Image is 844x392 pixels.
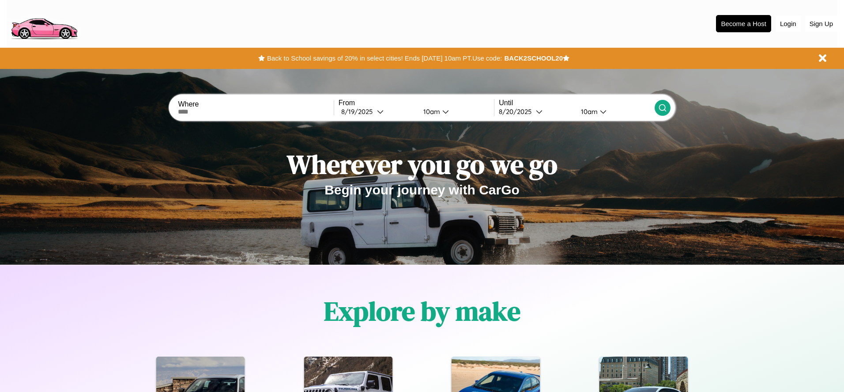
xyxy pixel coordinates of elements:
button: Sign Up [805,15,837,32]
div: 8 / 20 / 2025 [499,107,536,116]
b: BACK2SCHOOL20 [504,54,563,62]
button: 10am [574,107,654,116]
label: From [339,99,494,107]
img: logo [7,4,81,42]
div: 10am [419,107,442,116]
label: Until [499,99,654,107]
div: 10am [576,107,600,116]
button: Become a Host [716,15,771,32]
label: Where [178,100,333,108]
button: Back to School savings of 20% in select cities! Ends [DATE] 10am PT.Use code: [265,52,504,65]
button: 10am [416,107,494,116]
h1: Explore by make [324,293,520,329]
div: 8 / 19 / 2025 [341,107,377,116]
button: Login [776,15,801,32]
button: 8/19/2025 [339,107,416,116]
